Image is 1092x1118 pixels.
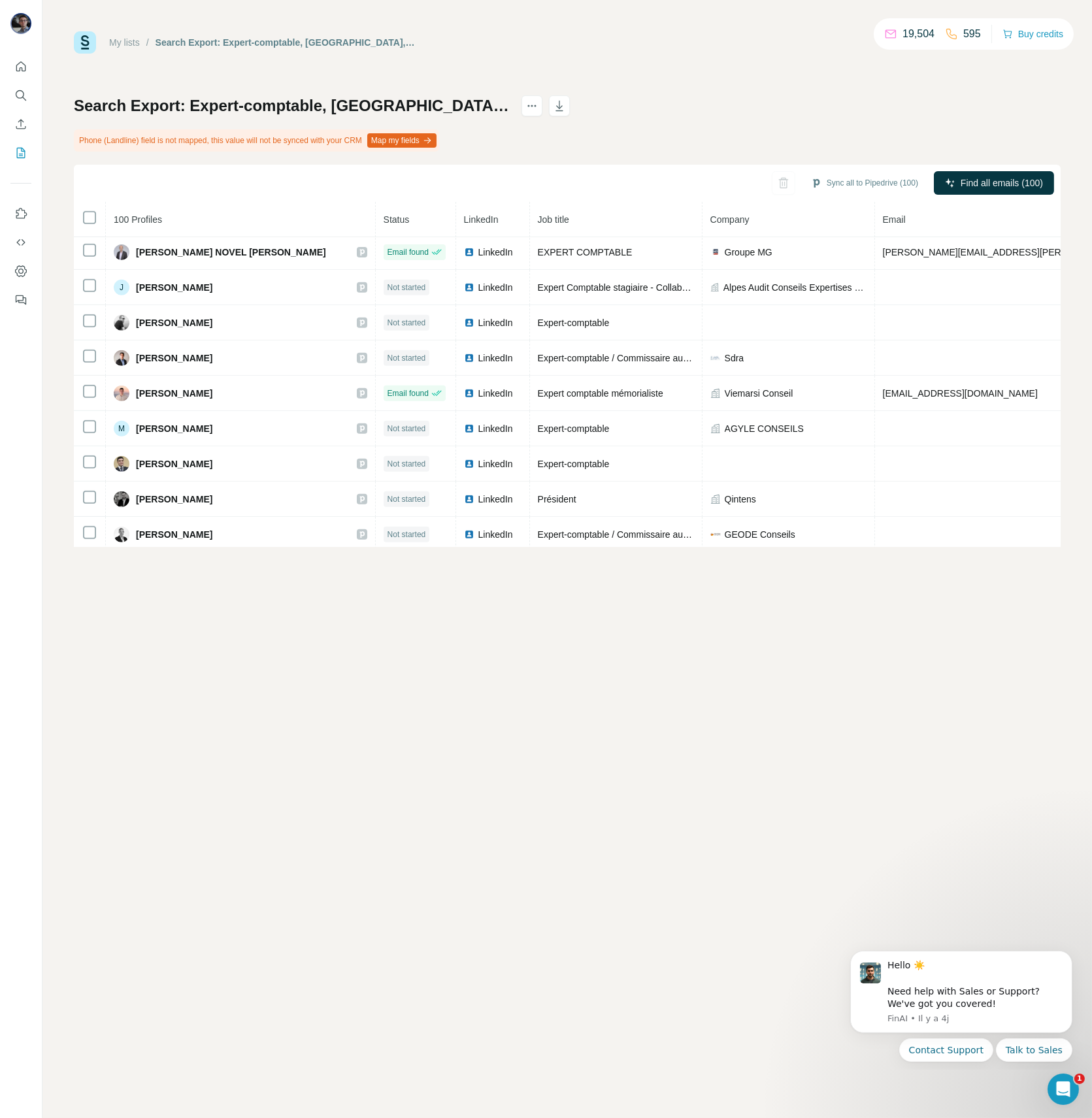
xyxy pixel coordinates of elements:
[478,352,513,365] span: LinkedIn
[136,387,212,400] span: [PERSON_NAME]
[10,112,31,136] button: Enrich CSV
[136,528,212,541] span: [PERSON_NAME]
[10,141,31,165] button: My lists
[136,281,212,294] span: [PERSON_NAME]
[478,528,513,541] span: LinkedIn
[538,494,576,504] span: Président
[114,280,129,295] div: J
[478,316,513,329] span: LinkedIn
[538,529,725,540] span: Expert-comptable / Commissaire aux comptes
[464,459,474,469] img: LinkedIn logo
[710,247,721,257] img: company-logo
[478,387,513,400] span: LinkedIn
[388,529,426,540] span: Not started
[114,244,129,260] img: Avatar
[725,422,804,435] span: AGYLE CONSEILS
[114,421,129,436] div: M
[725,528,795,541] span: GEODE Conseils
[802,173,927,193] button: Sync all to Pipedrive (100)
[725,352,744,365] span: Sdra
[74,129,439,152] div: Phone (Landline) field is not mapped, this value will not be synced with your CRM
[388,246,429,258] span: Email found
[114,214,162,225] span: 100 Profiles
[538,247,633,257] span: EXPERT COMPTABLE
[156,36,415,49] div: Search Export: Expert-comptable, [GEOGRAPHIC_DATA], [GEOGRAPHIC_DATA] - [DATE] 07:46
[478,246,513,259] span: LinkedIn
[10,55,31,78] button: Quick start
[831,940,1092,1070] iframe: Intercom notifications message
[114,527,129,542] img: Avatar
[521,95,542,116] button: actions
[114,491,129,507] img: Avatar
[367,133,437,148] button: Map my fields
[538,353,725,363] span: Expert-comptable / Commissaire aux comptes
[1002,25,1063,43] button: Buy credits
[963,26,981,42] p: 595
[478,493,513,506] span: LinkedIn
[388,423,426,435] span: Not started
[114,386,129,401] img: Avatar
[464,388,474,399] img: LinkedIn logo
[114,315,129,331] img: Avatar
[464,353,474,363] img: LinkedIn logo
[710,214,750,225] span: Company
[710,529,721,540] img: company-logo
[464,214,499,225] span: LinkedIn
[136,493,212,506] span: [PERSON_NAME]
[478,457,513,470] span: LinkedIn
[725,493,756,506] span: Qintens
[10,202,31,225] button: Use Surfe on LinkedIn
[464,494,474,504] img: LinkedIn logo
[902,26,935,42] p: 19,504
[114,350,129,366] img: Avatar
[478,281,513,294] span: LinkedIn
[538,423,610,434] span: Expert-comptable
[146,36,149,49] li: /
[710,353,721,363] img: company-logo
[883,388,1038,399] span: [EMAIL_ADDRESS][DOMAIN_NAME]
[961,176,1043,189] span: Find all emails (100)
[136,352,212,365] span: [PERSON_NAME]
[388,282,426,293] span: Not started
[384,214,410,225] span: Status
[464,247,474,257] img: LinkedIn logo
[388,317,426,329] span: Not started
[10,84,31,107] button: Search
[725,387,793,400] span: Viemarsi Conseil
[74,95,510,116] h1: Search Export: Expert-comptable, [GEOGRAPHIC_DATA], [GEOGRAPHIC_DATA] - [DATE] 07:46
[136,422,212,435] span: [PERSON_NAME]
[538,459,610,469] span: Expert-comptable
[114,456,129,472] img: Avatar
[136,457,212,470] span: [PERSON_NAME]
[136,246,326,259] span: [PERSON_NAME] NOVEL [PERSON_NAME]
[10,259,31,283] button: Dashboard
[464,318,474,328] img: LinkedIn logo
[10,13,31,34] img: Avatar
[538,214,569,225] span: Job title
[464,529,474,540] img: LinkedIn logo
[388,352,426,364] span: Not started
[74,31,96,54] img: Surfe Logo
[538,318,610,328] span: Expert-comptable
[934,171,1054,195] button: Find all emails (100)
[883,214,906,225] span: Email
[10,288,31,312] button: Feedback
[478,422,513,435] span: LinkedIn
[10,231,31,254] button: Use Surfe API
[109,37,140,48] a: My lists
[725,246,772,259] span: Groupe MG
[538,282,833,293] span: Expert Comptable stagiaire - Collaborateur - Expertise Comptable I Audit
[388,493,426,505] span: Not started
[388,387,429,399] span: Email found
[464,282,474,293] img: LinkedIn logo
[1074,1074,1085,1084] span: 1
[388,458,426,470] span: Not started
[136,316,212,329] span: [PERSON_NAME]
